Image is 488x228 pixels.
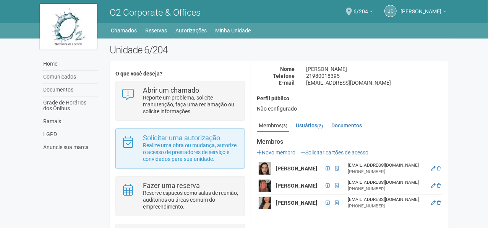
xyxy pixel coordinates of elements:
[276,183,317,189] strong: [PERSON_NAME]
[115,71,245,77] h4: O que você deseja?
[279,80,295,86] strong: E-mail
[143,189,239,210] p: Reserve espaços como salas de reunião, auditórios ou áreas comum do empreendimento.
[42,141,98,154] a: Anuncie sua marca
[348,169,426,175] div: [PHONE_NUMBER]
[348,162,426,169] div: [EMAIL_ADDRESS][DOMAIN_NAME]
[110,7,201,18] span: O2 Corporate & Offices
[348,196,426,203] div: [EMAIL_ADDRESS][DOMAIN_NAME]
[437,200,441,206] a: Excluir membro
[431,183,436,188] a: Editar membro
[317,123,323,128] small: (2)
[353,10,373,16] a: 6/204
[257,96,443,101] h4: Perfil público
[257,120,289,132] a: Membros(3)
[273,73,295,79] strong: Telefone
[353,1,368,14] span: 6/204
[400,1,441,14] span: Juliana de Souza Von Borell Rangel
[300,72,448,79] div: 21980018395
[276,165,317,172] strong: [PERSON_NAME]
[122,182,239,210] a: Fazer uma reserva Reserve espaços como salas de reunião, auditórios ou áreas comum do empreendime...
[42,58,98,71] a: Home
[431,166,436,171] a: Editar membro
[259,197,271,209] img: user.png
[400,10,446,16] a: [PERSON_NAME]
[122,87,239,115] a: Abrir um chamado Reporte um problema, solicite manutenção, faça uma reclamação ou solicite inform...
[143,181,200,189] strong: Fazer uma reserva
[294,120,325,131] a: Usuários(2)
[259,162,271,175] img: user.png
[257,105,443,112] div: Não configurado
[348,186,426,192] div: [PHONE_NUMBER]
[329,120,364,131] a: Documentos
[42,83,98,96] a: Documentos
[276,200,317,206] strong: [PERSON_NAME]
[348,203,426,209] div: [PHONE_NUMBER]
[282,123,287,128] small: (3)
[176,25,207,36] a: Autorizações
[42,71,98,83] a: Comunicados
[42,128,98,141] a: LGPD
[42,115,98,128] a: Ramais
[216,25,251,36] a: Minha Unidade
[431,200,436,206] a: Editar membro
[437,166,441,171] a: Excluir membro
[111,25,137,36] a: Chamados
[122,135,239,162] a: Solicitar uma autorização Realize uma obra ou mudança, autorize o acesso de prestadores de serviç...
[143,94,239,115] p: Reporte um problema, solicite manutenção, faça uma reclamação ou solicite informações.
[259,180,271,192] img: user.png
[300,149,368,156] a: Solicitar cartões de acesso
[437,183,441,188] a: Excluir membro
[257,149,295,156] a: Novo membro
[40,4,97,50] img: logo.jpg
[257,138,443,145] strong: Membros
[143,86,199,94] strong: Abrir um chamado
[146,25,167,36] a: Reservas
[300,79,448,86] div: [EMAIL_ADDRESS][DOMAIN_NAME]
[384,5,397,17] a: Jd
[280,66,295,72] strong: Nome
[143,134,220,142] strong: Solicitar uma autorização
[300,66,448,72] div: [PERSON_NAME]
[110,44,449,56] h2: Unidade 6/204
[42,96,98,115] a: Grade de Horários dos Ônibus
[143,142,239,162] p: Realize uma obra ou mudança, autorize o acesso de prestadores de serviço e convidados para sua un...
[348,179,426,186] div: [EMAIL_ADDRESS][DOMAIN_NAME]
